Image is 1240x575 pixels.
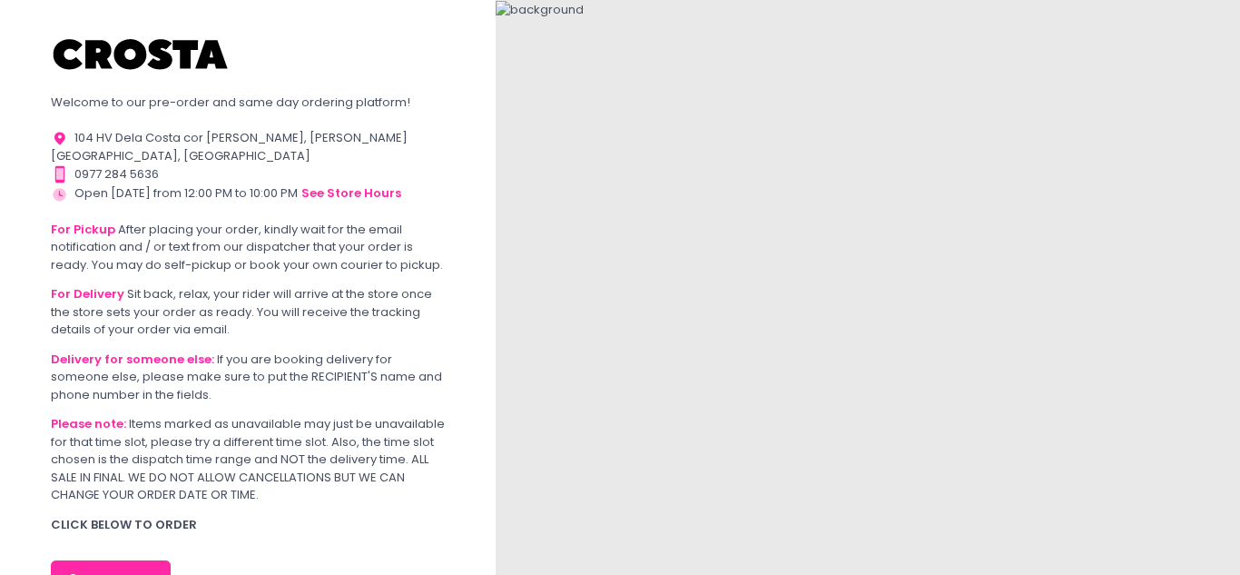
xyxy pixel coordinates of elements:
div: If you are booking delivery for someone else, please make sure to put the RECIPIENT'S name and ph... [51,351,445,404]
b: Delivery for someone else: [51,351,214,368]
img: background [496,1,584,19]
div: Items marked as unavailable may just be unavailable for that time slot, please try a different ti... [51,415,445,504]
b: For Pickup [51,221,115,238]
b: For Delivery [51,285,124,302]
b: Please note: [51,415,126,432]
div: 0977 284 5636 [51,165,445,183]
div: 104 HV Dela Costa cor [PERSON_NAME], [PERSON_NAME][GEOGRAPHIC_DATA], [GEOGRAPHIC_DATA] [51,129,445,165]
img: Crosta Pizzeria [51,27,232,82]
div: After placing your order, kindly wait for the email notification and / or text from our dispatche... [51,221,445,274]
div: CLICK BELOW TO ORDER [51,516,445,534]
button: see store hours [300,183,402,203]
div: Sit back, relax, your rider will arrive at the store once the store sets your order as ready. You... [51,285,445,339]
div: Welcome to our pre-order and same day ordering platform! [51,94,445,112]
div: Open [DATE] from 12:00 PM to 10:00 PM [51,183,445,203]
